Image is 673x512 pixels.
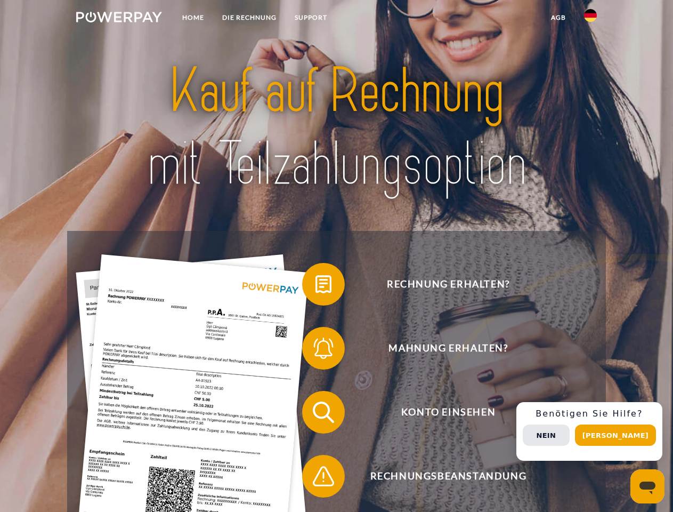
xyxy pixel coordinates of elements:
img: logo-powerpay-white.svg [76,12,162,22]
img: qb_warning.svg [310,463,337,490]
img: qb_search.svg [310,399,337,426]
span: Rechnung erhalten? [318,263,579,306]
h3: Benötigen Sie Hilfe? [523,409,656,419]
a: agb [542,8,575,27]
button: Nein [523,425,570,446]
img: qb_bill.svg [310,271,337,298]
iframe: Schaltfläche zum Öffnen des Messaging-Fensters [630,469,664,503]
span: Konto einsehen [318,391,579,434]
button: Rechnungsbeanstandung [302,455,579,498]
button: [PERSON_NAME] [575,425,656,446]
div: Schnellhilfe [516,402,662,461]
img: title-powerpay_de.svg [102,51,571,204]
button: Mahnung erhalten? [302,327,579,370]
a: Home [173,8,213,27]
a: DIE RECHNUNG [213,8,286,27]
img: de [584,9,597,22]
span: Rechnungsbeanstandung [318,455,579,498]
img: qb_bell.svg [310,335,337,362]
button: Rechnung erhalten? [302,263,579,306]
a: SUPPORT [286,8,336,27]
span: Mahnung erhalten? [318,327,579,370]
button: Konto einsehen [302,391,579,434]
